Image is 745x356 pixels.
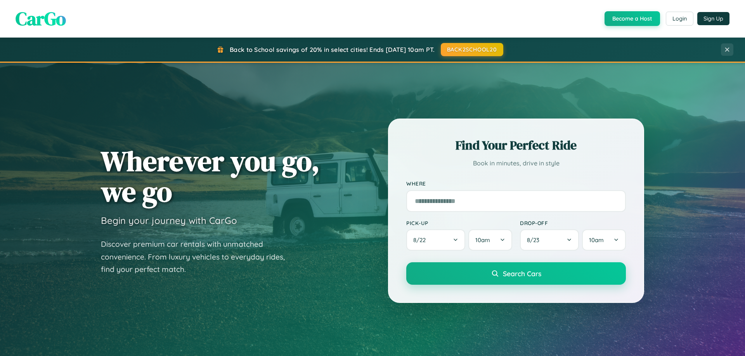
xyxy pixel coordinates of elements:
button: 8/22 [406,229,465,251]
h2: Find Your Perfect Ride [406,137,626,154]
span: Back to School savings of 20% in select cities! Ends [DATE] 10am PT. [230,46,435,53]
button: 10am [468,229,512,251]
button: Sign Up [697,12,729,25]
button: 8/23 [520,229,579,251]
button: Login [666,12,693,26]
h1: Wherever you go, we go [101,146,320,207]
button: BACK2SCHOOL20 [441,43,503,56]
span: 8 / 22 [413,236,430,244]
span: 8 / 23 [527,236,543,244]
label: Pick-up [406,220,512,226]
label: Where [406,181,626,187]
span: Search Cars [503,269,541,278]
label: Drop-off [520,220,626,226]
button: 10am [582,229,626,251]
button: Search Cars [406,262,626,285]
p: Discover premium car rentals with unmatched convenience. From luxury vehicles to everyday rides, ... [101,238,295,276]
span: 10am [475,236,490,244]
button: Become a Host [605,11,660,26]
h3: Begin your journey with CarGo [101,215,237,226]
span: CarGo [16,6,66,31]
span: 10am [589,236,604,244]
p: Book in minutes, drive in style [406,158,626,169]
